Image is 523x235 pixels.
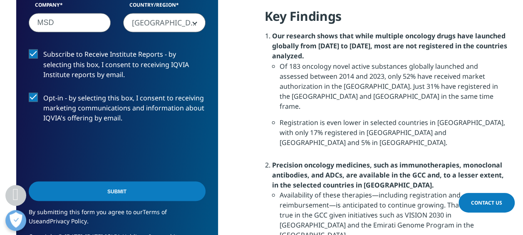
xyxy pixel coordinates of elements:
iframe: reCAPTCHA [29,136,155,168]
h4: Key Findings [265,8,507,31]
label: Company [29,1,111,13]
label: Country/Region [123,1,206,13]
p: By submitting this form you agree to our and . [29,207,206,232]
span: Contact Us [471,199,502,206]
label: Opt-in - by selecting this box, I consent to receiving marketing communications and information a... [29,92,206,127]
li: Registration is even lower in selected countries in [GEOGRAPHIC_DATA], with only 17% registered i... [280,117,507,153]
li: Of 183 oncology novel active substances globally launched and assessed between 2014 and 2023, onl... [280,61,507,117]
input: Submit [29,181,206,201]
strong: Precision oncology medicines, such as immunotherapies, monoclonal antibodies, and ADCs, are avail... [272,160,504,189]
strong: Our research shows that while multiple oncology drugs have launched globally from [DATE] to [DATE... [272,31,507,60]
span: Brazil [123,13,206,32]
label: Subscribe to Receive Institute Reports - by selecting this box, I consent to receiving IQVIA Inst... [29,49,206,84]
a: Privacy Policy [50,217,87,225]
button: Open Preferences [5,210,26,231]
a: Contact Us [459,193,515,212]
span: Brazil [124,13,205,32]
